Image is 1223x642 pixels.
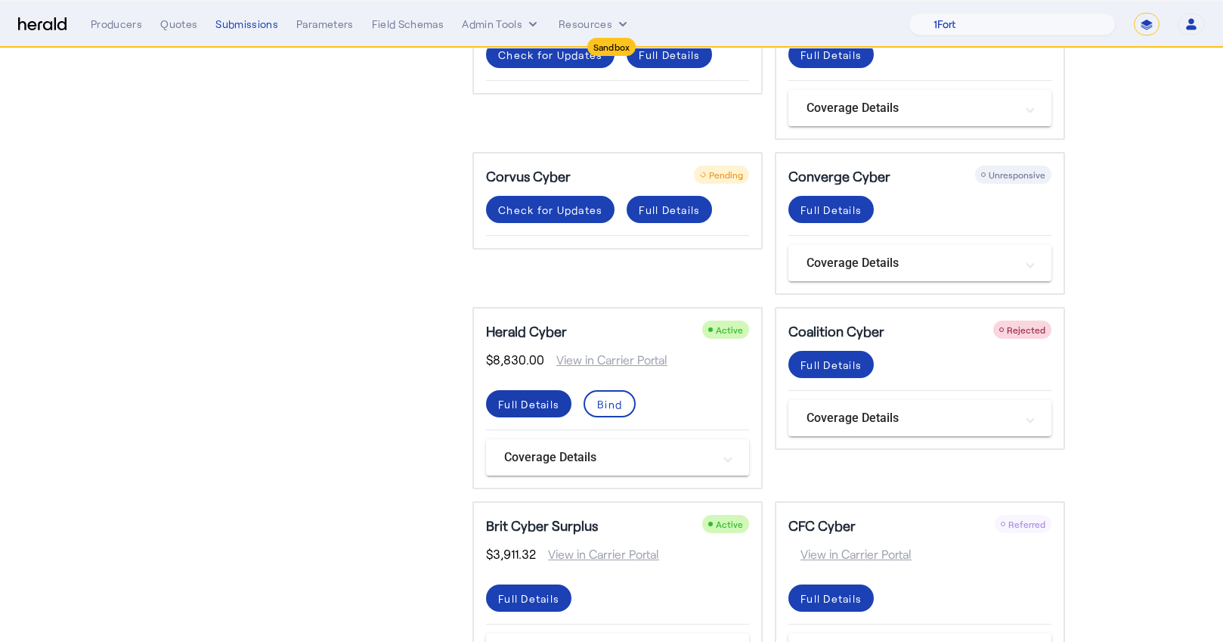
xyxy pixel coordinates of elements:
button: Full Details [486,585,571,612]
mat-expansion-panel-header: Coverage Details [788,400,1051,436]
div: Parameters [296,17,354,32]
button: Full Details [788,41,874,68]
h5: Corvus Cyber [486,166,571,187]
div: Full Details [498,396,559,412]
div: Submissions [215,17,278,32]
mat-panel-title: Coverage Details [504,448,713,467]
h5: CFC Cyber [788,515,856,536]
div: Quotes [160,17,197,32]
span: Unresponsive [989,169,1045,180]
button: Full Details [788,196,874,223]
mat-panel-title: Coverage Details [807,99,1015,117]
img: Herald Logo [18,17,67,32]
span: Active [716,519,743,529]
div: Full Details [800,357,862,373]
span: View in Carrier Portal [544,351,667,369]
div: Producers [91,17,142,32]
div: Full Details [800,47,862,63]
button: Full Details [486,390,571,417]
h5: Herald Cyber [486,321,567,342]
div: Full Details [639,202,700,218]
button: Full Details [788,585,874,612]
span: Rejected [1007,324,1045,335]
div: Full Details [639,47,700,63]
span: Referred [1008,519,1045,529]
h5: Converge Cyber [788,166,890,187]
div: Check for Updates [498,47,602,63]
span: View in Carrier Portal [788,545,912,563]
span: Pending [709,169,743,180]
button: internal dropdown menu [462,17,540,32]
mat-panel-title: Coverage Details [807,254,1015,272]
button: Resources dropdown menu [559,17,630,32]
button: Full Details [627,196,712,223]
h5: Coalition Cyber [788,321,884,342]
span: Active [716,324,743,335]
div: Field Schemas [372,17,444,32]
button: Check for Updates [486,196,615,223]
span: View in Carrier Portal [536,545,659,563]
button: Full Details [788,351,874,378]
div: Bind [597,396,622,412]
mat-expansion-panel-header: Coverage Details [788,245,1051,281]
div: Full Details [800,591,862,606]
div: Full Details [800,202,862,218]
button: Full Details [627,41,712,68]
mat-panel-title: Coverage Details [807,409,1015,427]
mat-expansion-panel-header: Coverage Details [788,90,1051,126]
div: Check for Updates [498,202,602,218]
mat-expansion-panel-header: Coverage Details [486,439,749,476]
span: $3,911.32 [486,545,536,563]
div: Sandbox [587,38,636,56]
span: $8,830.00 [486,351,544,369]
h5: Brit Cyber Surplus [486,515,598,536]
button: Check for Updates [486,41,615,68]
button: Bind [584,390,636,417]
div: Full Details [498,591,559,606]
